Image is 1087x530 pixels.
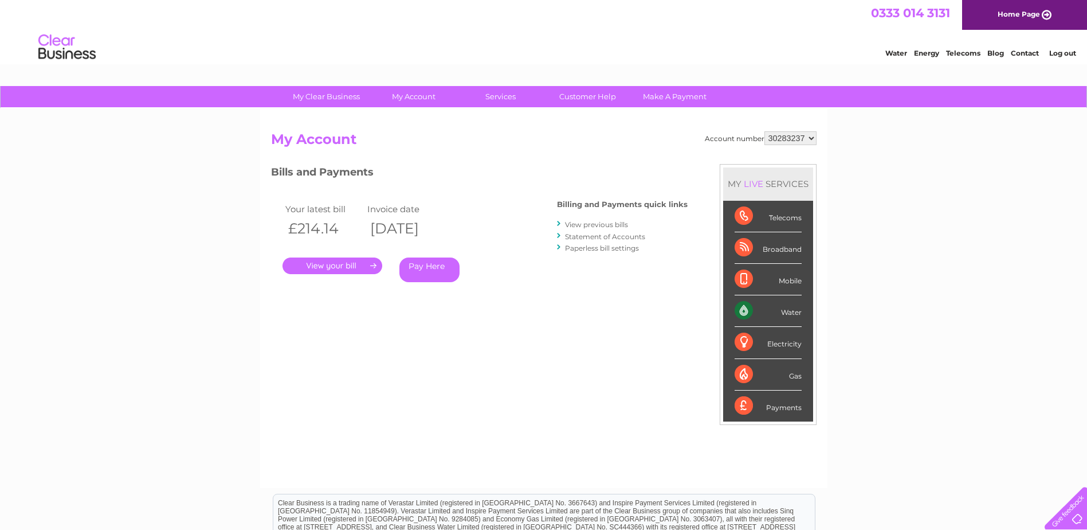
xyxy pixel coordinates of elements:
[987,49,1004,57] a: Blog
[735,327,802,358] div: Electricity
[273,6,815,56] div: Clear Business is a trading name of Verastar Limited (registered in [GEOGRAPHIC_DATA] No. 3667643...
[282,258,382,274] a: .
[735,295,802,327] div: Water
[271,164,688,184] h3: Bills and Payments
[271,131,817,153] h2: My Account
[735,359,802,391] div: Gas
[282,201,365,217] td: Your latest bill
[735,391,802,422] div: Payments
[914,49,939,57] a: Energy
[735,201,802,232] div: Telecoms
[38,30,96,65] img: logo.png
[946,49,980,57] a: Telecoms
[741,178,766,189] div: LIVE
[723,167,813,200] div: MY SERVICES
[364,201,447,217] td: Invoice date
[279,86,374,107] a: My Clear Business
[1049,49,1076,57] a: Log out
[364,217,447,240] th: [DATE]
[557,200,688,209] h4: Billing and Payments quick links
[366,86,461,107] a: My Account
[1011,49,1039,57] a: Contact
[453,86,548,107] a: Services
[565,220,628,229] a: View previous bills
[565,232,645,241] a: Statement of Accounts
[627,86,722,107] a: Make A Payment
[735,264,802,295] div: Mobile
[871,6,950,20] a: 0333 014 3131
[282,217,365,240] th: £214.14
[540,86,635,107] a: Customer Help
[399,258,460,282] a: Pay Here
[885,49,907,57] a: Water
[565,244,639,252] a: Paperless bill settings
[735,232,802,264] div: Broadband
[705,131,817,145] div: Account number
